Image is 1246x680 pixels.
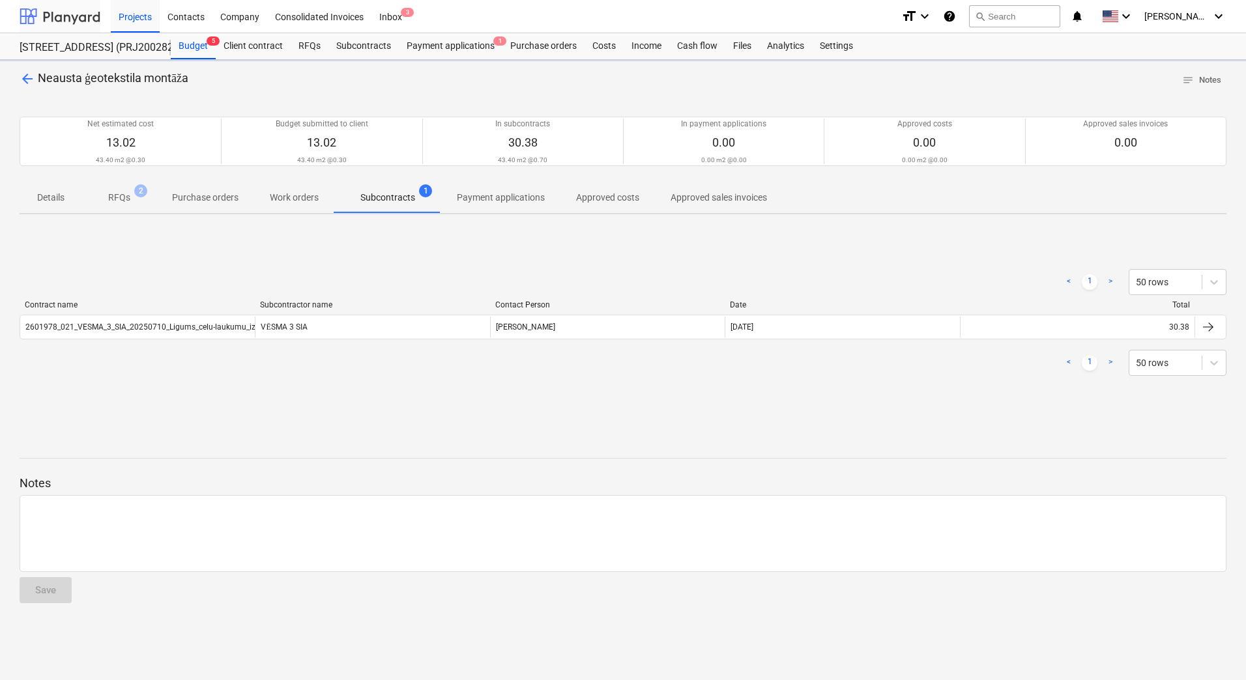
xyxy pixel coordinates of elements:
span: 13.02 [307,135,336,149]
a: Previous page [1061,274,1077,290]
a: Purchase orders [502,33,585,59]
span: 0.00 [712,135,735,149]
div: Date [730,300,955,309]
span: 2 [134,184,147,197]
a: Page 1 is your current page [1082,355,1097,371]
a: Analytics [759,33,812,59]
i: notifications [1071,8,1084,24]
span: notes [1182,74,1194,86]
a: Income [624,33,669,59]
p: Approved sales invoices [671,191,767,205]
p: 0.00 m2 @ 0.00 [902,156,948,164]
i: Knowledge base [943,8,956,24]
span: 1 [493,36,506,46]
p: In payment applications [681,119,766,130]
a: Payment applications1 [399,33,502,59]
div: [PERSON_NAME] [490,317,725,337]
a: Cash flow [669,33,725,59]
i: keyboard_arrow_down [1211,8,1226,24]
a: Next page [1103,355,1118,371]
p: Subcontracts [360,191,415,205]
span: 0.00 [913,135,936,149]
p: Approved costs [576,191,639,205]
span: search [975,11,985,21]
i: keyboard_arrow_down [1118,8,1134,24]
span: [PERSON_NAME] [1144,11,1210,21]
a: RFQs [291,33,328,59]
span: 13.02 [106,135,136,149]
p: RFQs [108,191,130,205]
span: 5 [207,36,220,46]
a: Previous page [1061,355,1077,371]
div: Payment applications [399,33,502,59]
p: Notes [20,475,1226,491]
span: 1 [419,184,432,197]
div: Subcontractor name [260,300,485,309]
div: Total [965,300,1190,309]
a: Client contract [216,33,291,59]
p: 43.40 m2 @ 0.70 [498,156,547,164]
span: 3 [401,8,414,17]
span: 0.00 [1114,135,1137,149]
div: 2601978_021_VESMA_3_SIA_20250710_Ligums_celu-laukumu_izbuve_2025-2_S8_1karta.pdf [25,322,353,332]
a: Next page [1103,274,1118,290]
span: arrow_back [20,71,35,87]
a: Page 1 is your current page [1082,274,1097,290]
span: Neausta ģeotekstila montāža [38,71,188,85]
div: VĒSMA 3 SIA [255,317,489,337]
p: Budget submitted to client [276,119,368,130]
a: Settings [812,33,861,59]
button: Notes [1177,70,1226,91]
p: 43.40 m2 @ 0.30 [297,156,347,164]
div: 30.38 [960,317,1195,337]
p: Approved sales invoices [1083,119,1168,130]
p: Approved costs [897,119,952,130]
i: format_size [901,8,917,24]
div: [DATE] [731,322,753,332]
div: Budget [171,33,216,59]
div: Contract name [25,300,250,309]
a: Files [725,33,759,59]
p: In subcontracts [495,119,550,130]
a: Subcontracts [328,33,399,59]
span: Notes [1182,73,1221,88]
i: keyboard_arrow_down [917,8,933,24]
button: Search [969,5,1060,27]
a: Budget5 [171,33,216,59]
p: Details [35,191,66,205]
p: 43.40 m2 @ 0.30 [96,156,145,164]
p: Work orders [270,191,319,205]
div: [STREET_ADDRESS] (PRJ2002826) 2601978 [20,41,155,55]
span: 30.38 [508,135,538,149]
p: 0.00 m2 @ 0.00 [701,156,747,164]
p: Net estimated cost [87,119,154,130]
p: Payment applications [457,191,545,205]
iframe: Chat Widget [1181,617,1246,680]
a: Costs [585,33,624,59]
div: Contact Person [495,300,720,309]
p: Purchase orders [172,191,239,205]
